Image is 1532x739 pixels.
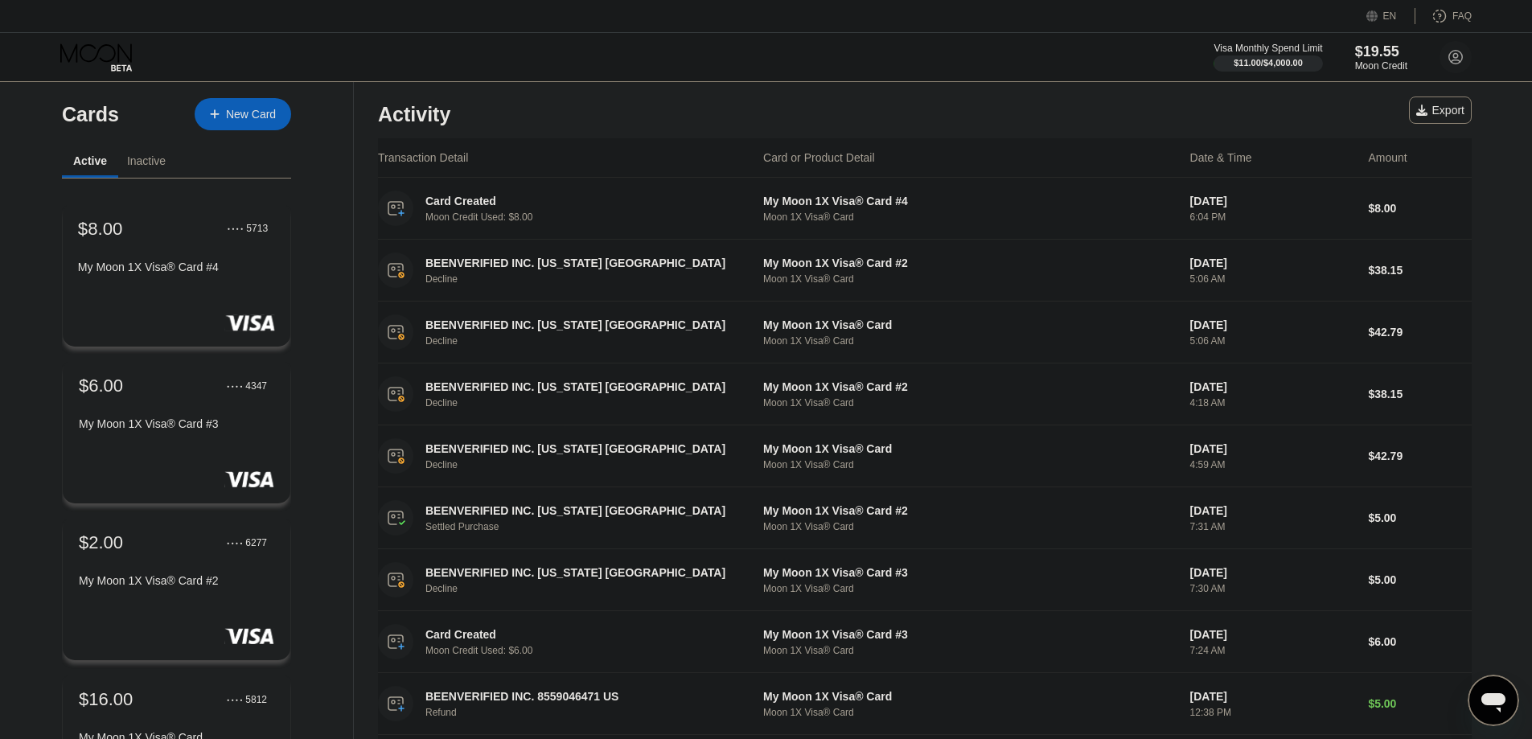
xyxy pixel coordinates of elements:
div: Amount [1368,151,1407,164]
div: Inactive [127,154,166,167]
div: Transaction Detail [378,151,468,164]
div: [DATE] [1190,504,1356,517]
iframe: Кнопка запуска окна обмена сообщениями [1468,675,1519,726]
div: 7:24 AM [1190,645,1356,656]
div: Moon 1X Visa® Card [763,397,1177,409]
div: My Moon 1X Visa® Card #3 [763,628,1177,641]
div: $16.00 [79,689,133,710]
div: Active [73,154,107,167]
div: New Card [195,98,291,130]
div: BEENVERIFIED INC. 8559046471 US [425,690,737,703]
div: 5:06 AM [1190,335,1356,347]
div: 4:59 AM [1190,459,1356,470]
div: [DATE] [1190,566,1356,579]
div: [DATE] [1190,442,1356,455]
div: $38.15 [1368,388,1472,400]
div: [DATE] [1190,318,1356,331]
div: New Card [226,108,276,121]
div: Card or Product Detail [763,151,875,164]
div: EN [1383,10,1397,22]
div: My Moon 1X Visa® Card #3 [79,417,274,430]
div: 4:18 AM [1190,397,1356,409]
div: Card CreatedMoon Credit Used: $6.00My Moon 1X Visa® Card #3Moon 1X Visa® Card[DATE]7:24 AM$6.00 [378,611,1472,673]
div: BEENVERIFIED INC. [US_STATE] [GEOGRAPHIC_DATA]DeclineMy Moon 1X Visa® CardMoon 1X Visa® Card[DATE... [378,425,1472,487]
div: $5.00 [1368,573,1472,586]
div: Decline [425,459,761,470]
div: [DATE] [1190,690,1356,703]
div: Decline [425,335,761,347]
div: BEENVERIFIED INC. 8559046471 USRefundMy Moon 1X Visa® CardMoon 1X Visa® Card[DATE]12:38 PM$5.00 [378,673,1472,735]
div: Moon Credit Used: $6.00 [425,645,761,656]
div: ● ● ● ● [228,226,244,231]
div: Moon Credit [1355,60,1407,72]
div: FAQ [1415,8,1472,24]
div: Moon 1X Visa® Card [763,521,1177,532]
div: $8.00● ● ● ●5713My Moon 1X Visa® Card #4 [63,203,290,347]
div: $38.15 [1368,264,1472,277]
div: $6.00● ● ● ●4347My Moon 1X Visa® Card #3 [63,359,290,503]
div: $5.00 [1368,697,1472,710]
div: Moon 1X Visa® Card [763,645,1177,656]
div: [DATE] [1190,628,1356,641]
div: $2.00 [79,532,123,553]
div: FAQ [1452,10,1472,22]
div: Activity [378,103,450,126]
div: ● ● ● ● [227,697,243,702]
div: Date & Time [1190,151,1252,164]
div: 6:04 PM [1190,211,1356,223]
div: My Moon 1X Visa® Card #2 [763,257,1177,269]
div: EN [1366,8,1415,24]
div: BEENVERIFIED INC. [US_STATE] [GEOGRAPHIC_DATA] [425,380,737,393]
div: My Moon 1X Visa® Card #4 [78,261,275,273]
div: $42.79 [1368,450,1472,462]
div: My Moon 1X Visa® Card #2 [79,574,274,587]
div: $6.00 [79,376,123,396]
div: Moon 1X Visa® Card [763,335,1177,347]
div: BEENVERIFIED INC. [US_STATE] [GEOGRAPHIC_DATA]Settled PurchaseMy Moon 1X Visa® Card #2Moon 1X Vis... [378,487,1472,549]
div: Visa Monthly Spend Limit [1214,43,1322,54]
div: My Moon 1X Visa® Card #3 [763,566,1177,579]
div: Visa Monthly Spend Limit$11.00/$4,000.00 [1214,43,1322,72]
div: BEENVERIFIED INC. [US_STATE] [GEOGRAPHIC_DATA] [425,257,737,269]
div: Card CreatedMoon Credit Used: $8.00My Moon 1X Visa® Card #4Moon 1X Visa® Card[DATE]6:04 PM$8.00 [378,178,1472,240]
div: My Moon 1X Visa® Card #2 [763,504,1177,517]
div: $5.00 [1368,511,1472,524]
div: Moon 1X Visa® Card [763,707,1177,718]
div: Decline [425,583,761,594]
div: 12:38 PM [1190,707,1356,718]
div: 5713 [246,223,268,234]
div: BEENVERIFIED INC. [US_STATE] [GEOGRAPHIC_DATA] [425,442,737,455]
div: Moon 1X Visa® Card [763,583,1177,594]
div: 7:30 AM [1190,583,1356,594]
div: ● ● ● ● [227,540,243,545]
div: My Moon 1X Visa® Card [763,690,1177,703]
div: $11.00 / $4,000.00 [1234,58,1303,68]
div: Refund [425,707,761,718]
div: Card Created [425,628,737,641]
div: Settled Purchase [425,521,761,532]
div: $42.79 [1368,326,1472,339]
div: Cards [62,103,119,126]
div: Card Created [425,195,737,207]
div: Moon 1X Visa® Card [763,273,1177,285]
div: ● ● ● ● [227,384,243,388]
div: 7:31 AM [1190,521,1356,532]
div: BEENVERIFIED INC. [US_STATE] [GEOGRAPHIC_DATA] [425,566,737,579]
div: BEENVERIFIED INC. [US_STATE] [GEOGRAPHIC_DATA]DeclineMy Moon 1X Visa® Card #2Moon 1X Visa® Card[D... [378,363,1472,425]
div: $19.55Moon Credit [1355,43,1407,72]
div: 5812 [245,694,267,705]
div: My Moon 1X Visa® Card [763,442,1177,455]
div: BEENVERIFIED INC. [US_STATE] [GEOGRAPHIC_DATA]DeclineMy Moon 1X Visa® CardMoon 1X Visa® Card[DATE... [378,302,1472,363]
div: 5:06 AM [1190,273,1356,285]
div: Moon 1X Visa® Card [763,211,1177,223]
div: Moon 1X Visa® Card [763,459,1177,470]
div: My Moon 1X Visa® Card #4 [763,195,1177,207]
div: Export [1416,104,1464,117]
div: Decline [425,397,761,409]
div: My Moon 1X Visa® Card #2 [763,380,1177,393]
div: BEENVERIFIED INC. [US_STATE] [GEOGRAPHIC_DATA]DeclineMy Moon 1X Visa® Card #2Moon 1X Visa® Card[D... [378,240,1472,302]
div: 6277 [245,537,267,548]
div: [DATE] [1190,380,1356,393]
